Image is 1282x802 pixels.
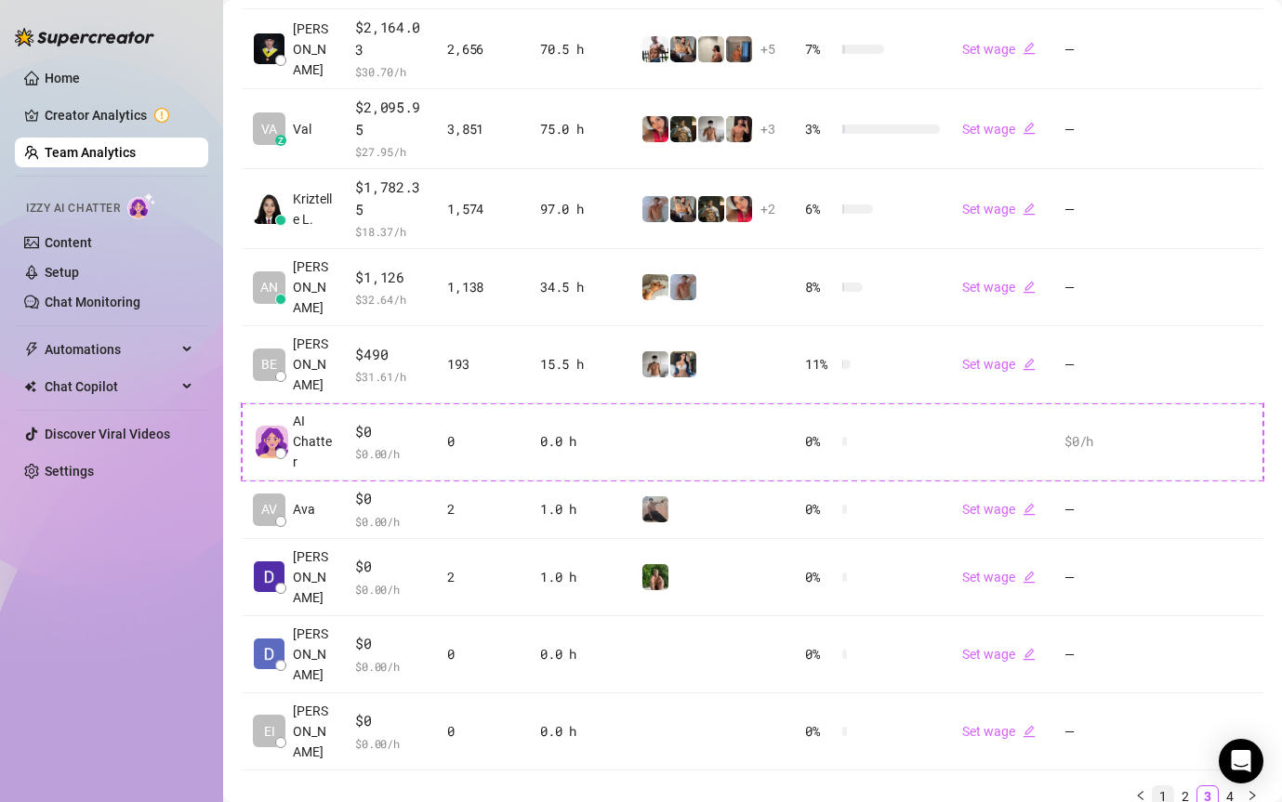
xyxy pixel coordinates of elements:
span: BE [261,354,277,375]
span: $ 32.64 /h [355,290,425,309]
span: AN [260,277,278,297]
img: Vanessa [642,116,668,142]
span: + 2 [760,199,775,219]
span: edit [1023,358,1036,371]
div: 1,574 [447,199,518,219]
span: right [1247,790,1258,801]
div: 0 [447,721,518,742]
a: Discover Viral Videos [45,427,170,441]
img: LC [642,496,668,522]
img: Vanessa [726,196,752,222]
span: Izzy AI Chatter [26,200,120,217]
td: — [1053,326,1161,403]
div: 2 [447,567,518,587]
div: 1.0 h [540,567,619,587]
span: $1,782.35 [355,177,425,220]
a: Chat Monitoring [45,295,140,309]
img: logo-BBDzfeDw.svg [15,28,154,46]
span: edit [1023,503,1036,516]
img: Wayne [726,36,752,62]
span: $0 [355,710,425,732]
span: left [1135,790,1146,801]
img: Zac [642,274,668,300]
img: aussieboy_j [642,351,668,377]
span: Automations [45,335,177,364]
span: AI Chatter [293,411,333,472]
span: [PERSON_NAME] [293,256,333,318]
img: Zach [726,116,752,142]
span: $ 18.37 /h [355,222,425,241]
img: Ralphy [698,36,724,62]
span: edit [1023,725,1036,738]
div: 0.0 h [540,721,619,742]
span: thunderbolt [24,342,39,357]
div: 3,851 [447,119,518,139]
span: $0 [355,488,425,510]
span: $0 [355,633,425,655]
div: 34.5 h [540,277,619,297]
a: Set wageedit [962,202,1036,217]
div: 0.0 h [540,431,619,452]
img: Tony [670,116,696,142]
img: Derik Barron [254,561,284,592]
img: izzy-ai-chatter-avatar-DDCN_rTZ.svg [256,426,288,458]
span: $ 0.00 /h [355,512,425,531]
span: + 3 [760,119,775,139]
div: z [275,135,286,146]
a: Creator Analytics exclamation-circle [45,100,193,130]
img: Chat Copilot [24,380,36,393]
a: Content [45,235,92,250]
img: JUSTIN [642,36,668,62]
span: 11 % [805,354,835,375]
span: edit [1023,122,1036,135]
span: $0 [355,421,425,443]
a: Set wageedit [962,280,1036,295]
span: 0 % [805,567,835,587]
span: Ava [293,499,315,519]
span: Chat Copilot [45,372,177,401]
div: 0 [447,644,518,664]
img: AI Chatter [127,192,156,219]
span: $ 0.00 /h [355,657,425,676]
div: 1,138 [447,277,518,297]
a: Set wageedit [962,724,1036,739]
span: edit [1023,281,1036,294]
span: $ 0.00 /h [355,734,425,753]
a: Set wageedit [962,502,1036,517]
span: $2,095.95 [355,97,425,140]
span: + 5 [760,39,775,59]
span: [PERSON_NAME] [293,701,333,762]
span: 6 % [805,199,835,219]
img: Tony [698,196,724,222]
td: — [1053,616,1161,693]
a: Set wageedit [962,570,1036,585]
img: aussieboy_j [698,116,724,142]
span: edit [1023,648,1036,661]
span: 8 % [805,277,835,297]
span: AV [261,499,277,519]
a: Set wageedit [962,647,1036,662]
span: edit [1023,42,1036,55]
span: $1,126 [355,267,425,289]
a: Set wageedit [962,42,1036,57]
img: George [670,36,696,62]
span: 0 % [805,721,835,742]
div: Open Intercom Messenger [1219,739,1263,783]
td: — [1053,693,1161,770]
div: 193 [447,354,518,375]
img: George [670,196,696,222]
span: edit [1023,203,1036,216]
span: [PERSON_NAME] [293,19,333,80]
span: EI [264,721,275,742]
td: — [1053,169,1161,249]
td: — [1053,480,1161,539]
span: $0 [355,556,425,578]
span: [PERSON_NAME] [293,334,333,395]
img: Katy [670,351,696,377]
div: 70.5 h [540,39,619,59]
span: $ 27.95 /h [355,142,425,161]
span: $2,164.03 [355,17,425,60]
span: $ 0.00 /h [355,580,425,598]
td: — [1053,539,1161,616]
span: edit [1023,571,1036,584]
